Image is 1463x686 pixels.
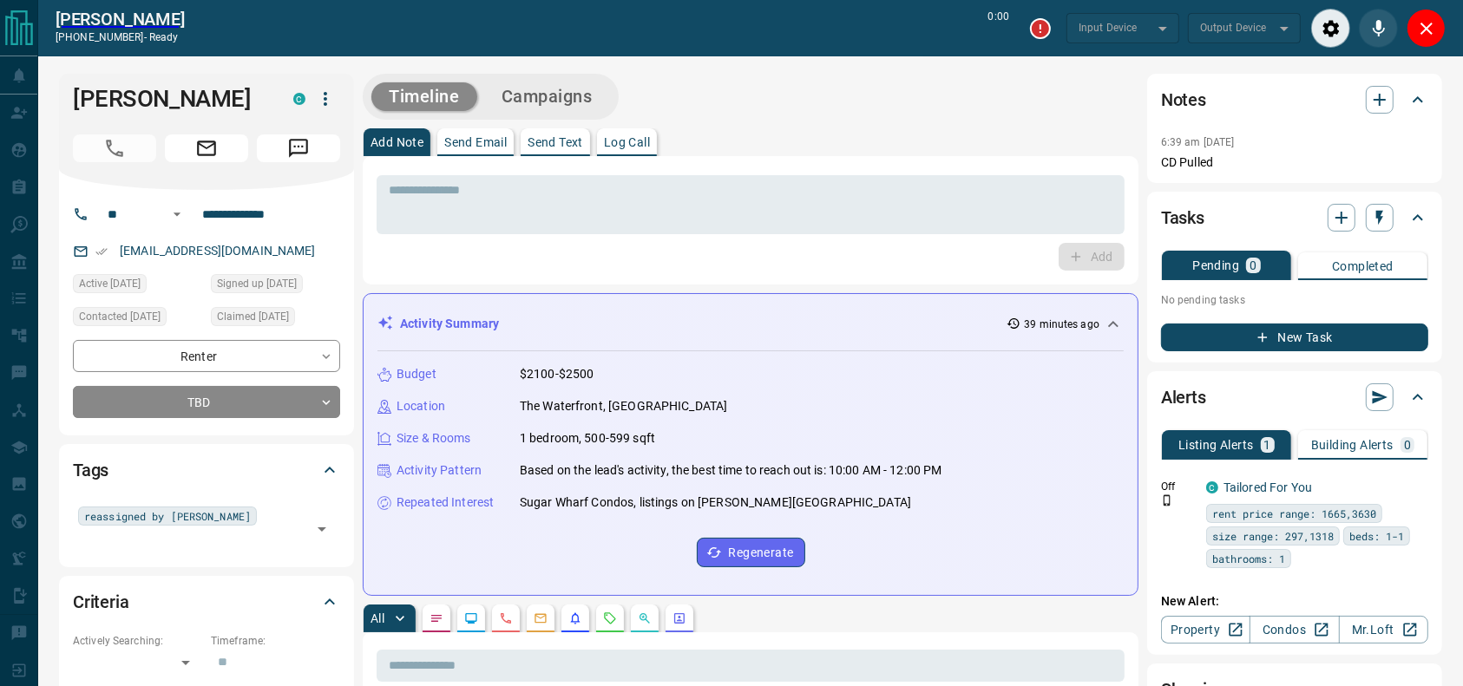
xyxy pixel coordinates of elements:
div: Sat Aug 09 2025 [73,274,202,298]
p: All [371,612,384,624]
p: 0 [1250,259,1256,271]
button: Regenerate [697,538,805,567]
p: Send Email [444,136,507,148]
div: condos.ca [293,93,305,105]
div: Activity Summary39 minutes ago [377,308,1124,340]
button: Open [167,204,187,225]
p: 1 [1264,439,1271,451]
svg: Email Verified [95,245,108,258]
span: Signed up [DATE] [217,275,297,292]
div: Audio Settings [1311,9,1350,48]
div: Criteria [73,581,340,623]
div: condos.ca [1206,481,1218,493]
p: Completed [1332,260,1394,272]
a: Mr.Loft [1339,616,1428,644]
p: Activity Summary [400,315,499,333]
svg: Emails [534,611,548,625]
p: 0:00 [988,9,1009,48]
h2: Alerts [1161,383,1206,411]
svg: Lead Browsing Activity [464,611,478,625]
svg: Listing Alerts [568,611,582,625]
span: Contacted [DATE] [79,308,161,325]
svg: Notes [430,611,443,625]
h2: Criteria [73,588,129,616]
p: Building Alerts [1311,439,1394,451]
p: CD Pulled [1161,154,1428,172]
a: [EMAIL_ADDRESS][DOMAIN_NAME] [120,244,316,258]
p: Budget [397,365,436,383]
p: Pending [1192,259,1239,271]
p: Sugar Wharf Condos, listings on [PERSON_NAME][GEOGRAPHIC_DATA] [520,493,911,512]
span: Email [165,134,248,162]
div: TBD [73,386,340,418]
p: 6:39 am [DATE] [1161,136,1235,148]
div: Tasks [1161,197,1428,238]
div: Alerts [1161,376,1428,418]
p: Location [397,397,445,415]
p: New Alert: [1161,592,1428,611]
p: The Waterfront, [GEOGRAPHIC_DATA] [520,397,727,415]
svg: Opportunities [638,611,652,625]
button: New Task [1161,323,1428,351]
div: Renter [73,340,340,372]
button: Timeline [371,82,477,111]
p: 39 minutes ago [1024,317,1099,332]
div: Mute [1359,9,1398,48]
span: Active [DATE] [79,275,141,292]
p: Send Text [528,136,583,148]
p: [PHONE_NUMBER] - [56,29,185,45]
a: Condos [1250,616,1339,644]
p: Actively Searching: [73,633,202,649]
a: [PERSON_NAME] [56,9,185,29]
span: bathrooms: 1 [1212,550,1285,567]
span: reassigned by [PERSON_NAME] [84,507,251,525]
p: Add Note [371,136,423,148]
p: Off [1161,479,1196,494]
span: Message [257,134,340,162]
p: Listing Alerts [1178,439,1254,451]
svg: Push Notification Only [1161,494,1173,506]
div: Tags [73,449,340,491]
p: Repeated Interest [397,493,494,512]
h2: Notes [1161,86,1206,114]
a: Property [1161,616,1250,644]
p: $2100-$2500 [520,365,594,383]
a: Tailored For You [1224,480,1312,494]
p: Timeframe: [211,633,340,649]
span: rent price range: 1665,3630 [1212,505,1376,522]
svg: Requests [603,611,617,625]
span: size range: 297,1318 [1212,527,1334,545]
p: Size & Rooms [397,429,471,448]
p: 1 bedroom, 500-599 sqft [520,429,655,448]
span: beds: 1-1 [1349,527,1404,545]
span: Call [73,134,156,162]
p: No pending tasks [1161,287,1428,313]
button: Campaigns [484,82,610,111]
div: Close [1407,9,1446,48]
p: Based on the lead's activity, the best time to reach out is: 10:00 AM - 12:00 PM [520,461,942,480]
span: Claimed [DATE] [217,308,289,325]
div: Sat Aug 09 2025 [211,307,340,331]
svg: Agent Actions [672,611,686,625]
h1: [PERSON_NAME] [73,85,267,113]
svg: Calls [499,611,513,625]
div: Sat Aug 09 2025 [73,307,202,331]
p: Activity Pattern [397,461,482,480]
span: ready [149,31,179,43]
h2: Tags [73,456,108,484]
p: Log Call [604,136,650,148]
div: Fri Mar 17 2023 [211,274,340,298]
div: Notes [1161,79,1428,121]
h2: Tasks [1161,204,1204,232]
p: 0 [1404,439,1411,451]
button: Open [310,517,334,541]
